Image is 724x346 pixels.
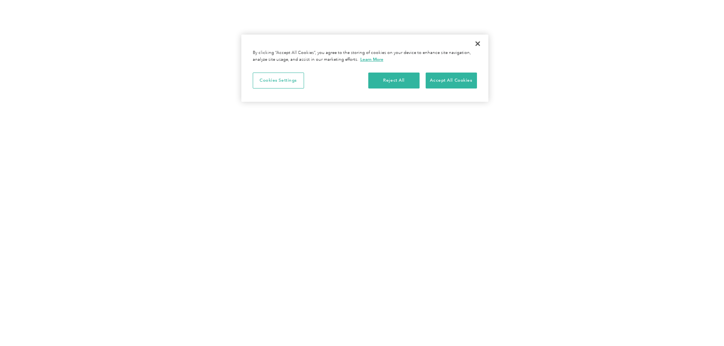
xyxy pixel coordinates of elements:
[241,35,488,102] div: Cookie banner
[253,50,477,63] div: By clicking “Accept All Cookies”, you agree to the storing of cookies on your device to enhance s...
[360,57,383,62] a: More information about your privacy, opens in a new tab
[368,73,420,88] button: Reject All
[253,73,304,88] button: Cookies Settings
[426,73,477,88] button: Accept All Cookies
[469,35,486,52] button: Close
[241,35,488,102] div: Privacy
